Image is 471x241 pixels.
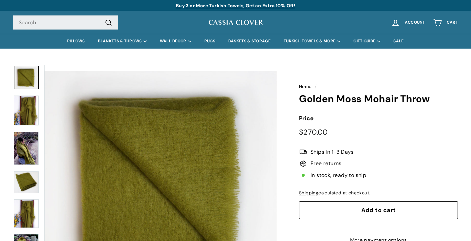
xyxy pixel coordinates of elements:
[387,13,429,32] a: Account
[61,34,91,49] a: PILLOWS
[313,84,318,89] span: /
[153,34,198,49] summary: WALL DECOR
[299,83,458,90] nav: breadcrumbs
[299,190,318,196] a: Shipping
[91,34,153,49] summary: BLANKETS & THROWS
[447,20,458,25] span: Cart
[311,148,354,156] span: Ships In 1-3 Days
[14,199,39,228] img: Golden Moss Mohair Throw
[387,34,410,49] a: SALE
[361,206,396,214] span: Add to cart
[299,127,328,137] span: $270.00
[299,84,312,89] a: Home
[14,96,39,125] img: Golden Moss Mohair Throw
[14,171,39,193] img: Golden Moss Mohair Throw
[299,114,458,123] label: Price
[311,159,342,168] span: Free returns
[405,20,425,25] span: Account
[299,189,458,197] div: calculated at checkout.
[222,34,277,49] a: BASKETS & STORAGE
[198,34,222,49] a: RUGS
[13,15,118,30] input: Search
[429,13,462,32] a: Cart
[311,171,366,180] span: In stock, ready to ship
[176,3,295,9] a: Buy 3 or More Turkish Towels, Get an Extra 10% Off!
[14,66,39,89] a: Golden Moss Mohair Throw
[347,34,387,49] summary: GIFT GUIDE
[14,132,39,165] img: Golden Moss Mohair Throw
[299,201,458,219] button: Add to cart
[299,94,458,104] h1: Golden Moss Mohair Throw
[277,34,347,49] summary: TURKISH TOWELS & MORE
